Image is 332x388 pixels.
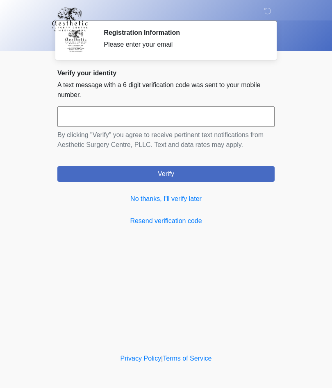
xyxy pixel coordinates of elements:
[49,6,91,32] img: Aesthetic Surgery Centre, PLLC Logo
[64,29,88,53] img: Agent Avatar
[161,355,163,362] a: |
[57,80,275,100] p: A text message with a 6 digit verification code was sent to your mobile number.
[57,166,275,182] button: Verify
[57,216,275,226] a: Resend verification code
[104,40,262,50] div: Please enter your email
[57,130,275,150] p: By clicking "Verify" you agree to receive pertinent text notifications from Aesthetic Surgery Cen...
[121,355,161,362] a: Privacy Policy
[57,194,275,204] a: No thanks, I'll verify later
[163,355,211,362] a: Terms of Service
[57,69,275,77] h2: Verify your identity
